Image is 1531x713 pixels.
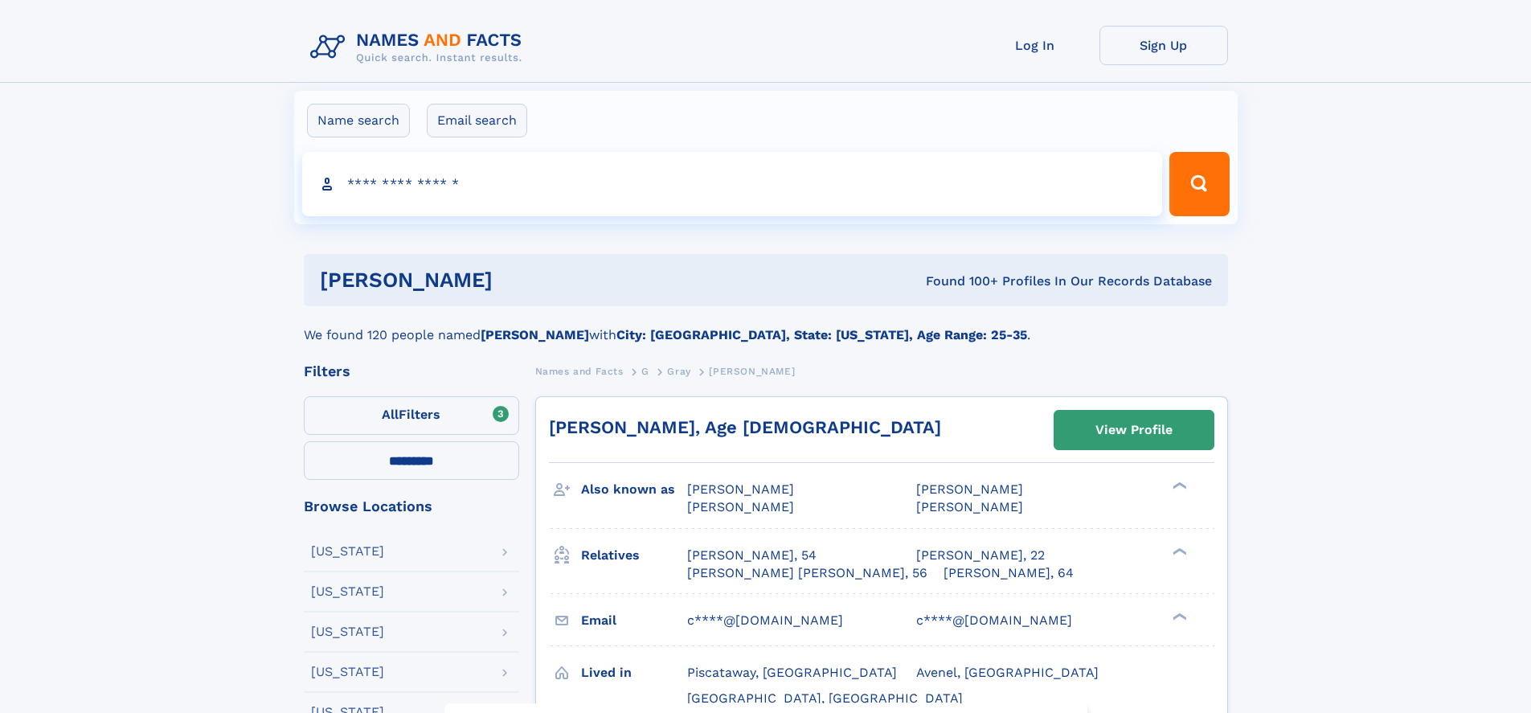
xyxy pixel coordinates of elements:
a: [PERSON_NAME], Age [DEMOGRAPHIC_DATA] [549,417,941,437]
span: [PERSON_NAME] [687,481,794,497]
img: Logo Names and Facts [304,26,535,69]
b: City: [GEOGRAPHIC_DATA], State: [US_STATE], Age Range: 25-35 [616,327,1027,342]
a: [PERSON_NAME], 22 [916,547,1045,564]
div: [US_STATE] [311,545,384,558]
div: ❯ [1169,481,1188,491]
span: Gray [667,366,690,377]
a: Sign Up [1099,26,1228,65]
span: All [382,407,399,422]
span: [PERSON_NAME] [916,499,1023,514]
b: [PERSON_NAME] [481,327,589,342]
div: View Profile [1095,412,1173,449]
div: We found 120 people named with . [304,306,1228,345]
div: Browse Locations [304,499,519,514]
label: Filters [304,396,519,435]
span: [PERSON_NAME] [916,481,1023,497]
div: Found 100+ Profiles In Our Records Database [709,272,1212,290]
button: Search Button [1169,152,1229,216]
a: View Profile [1054,411,1214,449]
label: Email search [427,104,527,137]
div: [US_STATE] [311,666,384,678]
div: [US_STATE] [311,585,384,598]
a: G [641,361,649,381]
span: [PERSON_NAME] [709,366,795,377]
span: [GEOGRAPHIC_DATA], [GEOGRAPHIC_DATA] [687,690,963,706]
a: [PERSON_NAME], 54 [687,547,817,564]
h3: Relatives [581,542,687,569]
h3: Lived in [581,659,687,686]
div: Filters [304,364,519,379]
a: Names and Facts [535,361,624,381]
h3: Email [581,607,687,634]
a: [PERSON_NAME] [PERSON_NAME], 56 [687,564,927,582]
span: [PERSON_NAME] [687,499,794,514]
label: Name search [307,104,410,137]
span: Avenel, [GEOGRAPHIC_DATA] [916,665,1099,680]
h3: Also known as [581,476,687,503]
h1: [PERSON_NAME] [320,270,710,290]
div: [US_STATE] [311,625,384,638]
a: Gray [667,361,690,381]
div: ❯ [1169,611,1188,621]
a: Log In [971,26,1099,65]
div: ❯ [1169,546,1188,556]
input: search input [302,152,1163,216]
span: G [641,366,649,377]
span: Piscataway, [GEOGRAPHIC_DATA] [687,665,897,680]
a: [PERSON_NAME], 64 [944,564,1074,582]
